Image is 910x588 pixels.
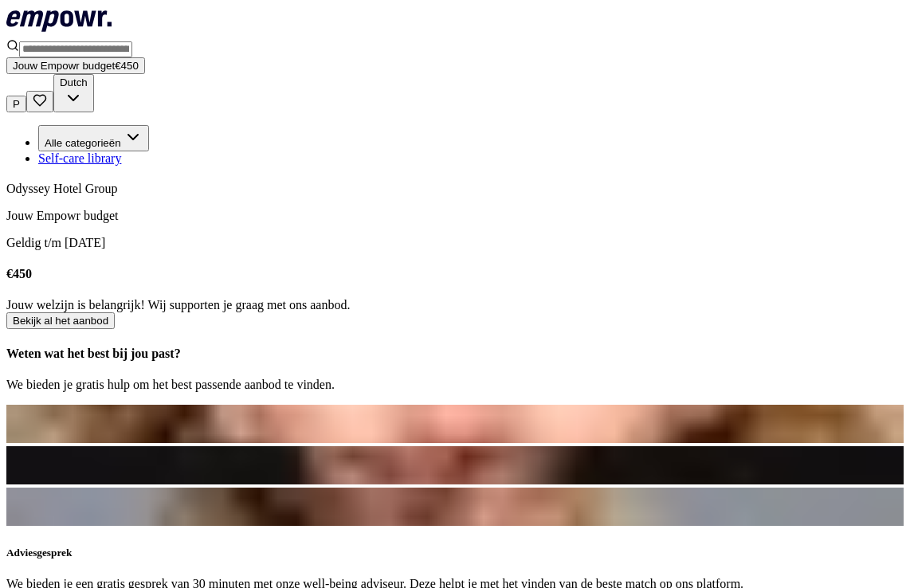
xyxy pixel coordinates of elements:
a: Jouw Empowr budget€450 [6,58,145,72]
img: Avatar [6,405,904,443]
input: Search for products, categories or subcategories [19,41,132,57]
button: Bekijk al het aanbod [6,312,115,329]
div: Jouw welzijn is belangrijk! Wij supporten je graag met ons aanbod. [6,298,904,312]
a: Bekijk al het aanbod [6,313,115,327]
h4: Weten wat het best bij jou past? [6,347,904,361]
p: Odyssey Hotel Group [6,182,904,196]
button: Alle categorieën [38,125,149,151]
span: Jouw Empowr budget [13,60,115,72]
nav: Main [6,125,904,166]
h4: € 450 [6,267,904,281]
a: Self-care library [38,151,121,165]
p: We bieden je gratis hulp om het best passende aanbod te vinden. [6,378,904,392]
div: Geldig t/m [DATE] [6,236,904,250]
span: € 450 [115,60,139,72]
button: P [6,96,26,112]
h5: Adviesgesprek [6,547,904,559]
p: Jouw Empowr budget [6,209,904,223]
button: Jouw Empowr budget€450 [6,57,145,74]
img: Avatar [6,446,904,484]
img: Avatar [6,488,904,526]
